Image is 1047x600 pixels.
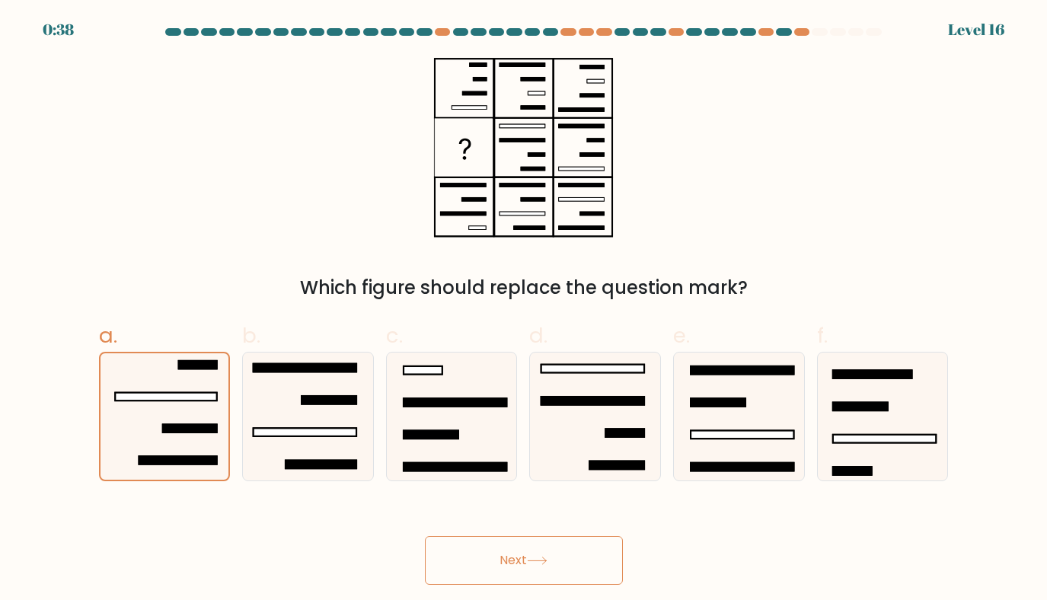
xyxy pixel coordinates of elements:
span: f. [817,321,828,350]
span: b. [242,321,260,350]
span: d. [529,321,547,350]
span: c. [386,321,403,350]
div: Which figure should replace the question mark? [108,274,940,302]
span: e. [673,321,690,350]
div: 0:38 [43,18,74,41]
div: Level 16 [948,18,1004,41]
span: a. [99,321,117,350]
button: Next [425,536,623,585]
